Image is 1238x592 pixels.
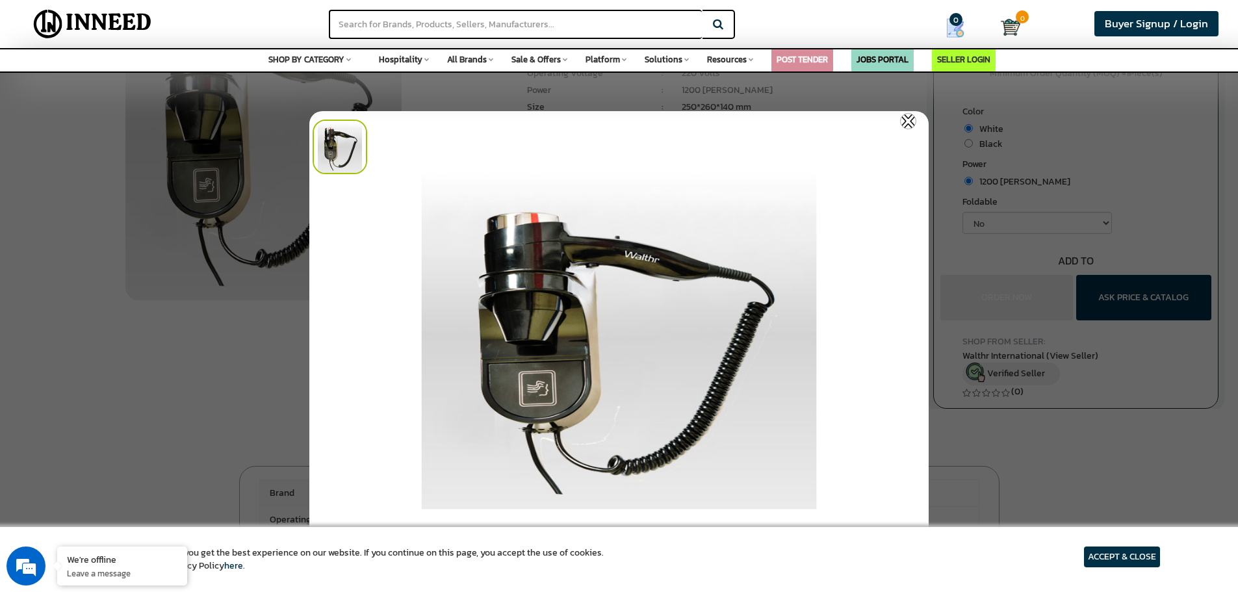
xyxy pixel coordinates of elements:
[67,567,177,579] p: Leave a message
[6,355,248,400] textarea: Type your message and click 'Submit'
[946,18,965,38] img: Show My Quotes
[313,120,367,174] img: 75669-cart_default.jpg
[586,53,620,66] span: Platform
[900,113,916,129] img: inneed-close-icon.png
[511,53,561,66] span: Sale & Offers
[1016,10,1029,23] span: 0
[190,400,236,418] em: Submit
[937,53,990,66] a: SELLER LOGIN
[268,53,344,66] span: SHOP BY CATEGORY
[102,341,165,350] em: Driven by SalesIQ
[329,10,702,39] input: Search for Brands, Products, Sellers, Manufacturers...
[1001,13,1013,42] a: Cart 0
[645,53,682,66] span: Solutions
[379,53,422,66] span: Hospitality
[68,73,218,90] div: Leave a message
[224,559,243,573] a: here
[447,53,487,66] span: All Brands
[1105,16,1208,32] span: Buyer Signup / Login
[27,164,227,295] span: We are offline. Please leave us a message.
[707,53,747,66] span: Resources
[67,553,177,565] div: We're offline
[777,53,828,66] a: POST TENDER
[1084,547,1160,567] article: ACCEPT & CLOSE
[23,8,162,40] img: Inneed.Market
[1001,18,1020,37] img: Cart
[920,13,1001,43] a: my Quotes 0
[78,547,604,573] article: We use cookies to ensure you get the best experience on our website. If you continue on this page...
[1094,11,1219,36] a: Buyer Signup / Login
[309,111,929,566] img: 75669-thickbox_default.jpg
[857,53,909,66] a: JOBS PORTAL
[90,341,99,349] img: salesiqlogo_leal7QplfZFryJ6FIlVepeu7OftD7mt8q6exU6-34PB8prfIgodN67KcxXM9Y7JQ_.png
[949,13,962,26] span: 0
[213,6,244,38] div: Minimize live chat window
[22,78,55,85] img: logo_Zg8I0qSkbAqR2WFHt3p6CTuqpyXMFPubPcD2OT02zFN43Cy9FUNNG3NEPhM_Q1qe_.png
